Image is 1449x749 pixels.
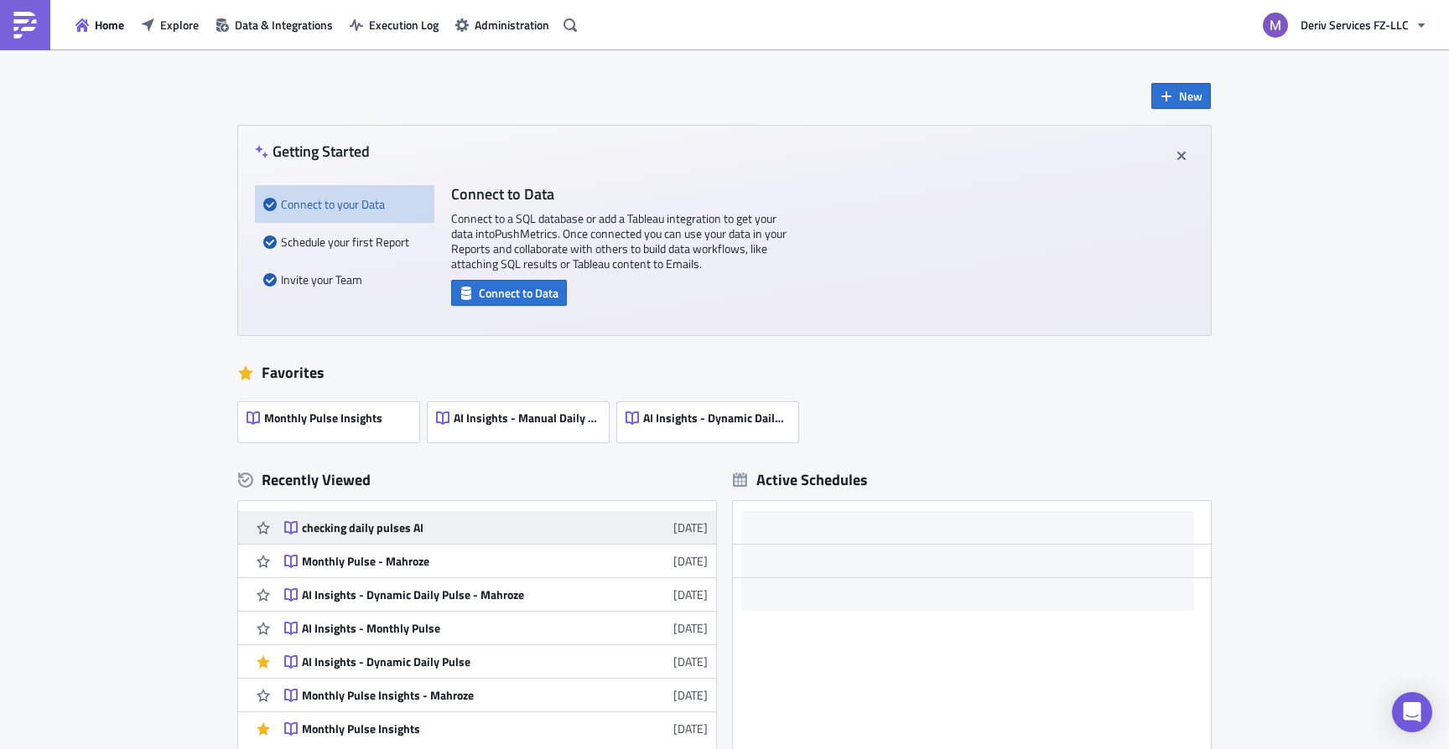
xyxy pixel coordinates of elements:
[302,621,595,636] div: AI Insights - Monthly Pulse
[1253,7,1436,44] button: Deriv Services FZ-LLC
[447,12,558,38] button: Administration
[284,545,708,577] a: Monthly Pulse - Mahroze[DATE]
[255,142,370,160] h4: Getting Started
[95,16,124,34] span: Home
[207,12,341,38] button: Data & Integrations
[673,619,708,637] time: 2025-08-01T13:02:37Z
[284,612,708,644] a: AI Insights - Monthly Pulse[DATE]
[451,185,787,203] h4: Connect to Data
[733,470,868,489] div: Active Schedules
[67,12,132,38] button: Home
[160,16,199,34] span: Explore
[302,654,595,669] div: AI Insights - Dynamic Daily Pulse
[302,721,595,736] div: Monthly Pulse Insights
[451,211,787,271] p: Connect to a SQL database or add a Tableau integration to get your data into PushMetrics . Once c...
[284,712,708,745] a: Monthly Pulse Insights[DATE]
[12,12,39,39] img: PushMetrics
[451,280,567,306] button: Connect to Data
[263,185,426,223] div: Connect to your Data
[1151,83,1211,109] button: New
[302,554,595,569] div: Monthly Pulse - Mahroze
[673,586,708,603] time: 2025-08-09T16:10:54Z
[302,587,595,602] div: AI Insights - Dynamic Daily Pulse - Mahroze
[673,720,708,737] time: 2025-08-01T12:13:23Z
[643,411,789,426] span: AI Insights - Dynamic Daily Pulse
[451,282,567,300] a: Connect to Data
[263,223,426,261] div: Schedule your first Report
[302,520,595,535] div: checking daily pulses AI
[132,12,207,38] button: Explore
[284,578,708,611] a: AI Insights - Dynamic Daily Pulse - Mahroze[DATE]
[369,16,439,34] span: Execution Log
[454,411,600,426] span: AI Insights - Manual Daily Pulse
[1179,87,1202,105] span: New
[673,686,708,704] time: 2025-08-01T12:15:33Z
[479,284,558,302] span: Connect to Data
[428,394,617,442] a: AI Insights - Manual Daily Pulse
[673,519,708,536] time: 2025-08-28T06:15:09Z
[673,552,708,570] time: 2025-08-11T04:50:49Z
[235,16,333,34] span: Data & Integrations
[284,511,708,544] a: checking daily pulses AI[DATE]
[1301,16,1409,34] span: Deriv Services FZ-LLC
[284,645,708,678] a: AI Insights - Dynamic Daily Pulse[DATE]
[238,394,428,442] a: Monthly Pulse Insights
[1392,692,1432,732] div: Open Intercom Messenger
[341,12,447,38] button: Execution Log
[475,16,549,34] span: Administration
[302,688,595,703] div: Monthly Pulse Insights - Mahroze
[263,261,426,298] div: Invite your Team
[617,394,807,442] a: AI Insights - Dynamic Daily Pulse
[284,679,708,711] a: Monthly Pulse Insights - Mahroze[DATE]
[264,411,382,426] span: Monthly Pulse Insights
[238,467,716,493] div: Recently Viewed
[1261,11,1290,39] img: Avatar
[673,653,708,670] time: 2025-08-01T13:00:33Z
[238,360,1211,385] div: Favorites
